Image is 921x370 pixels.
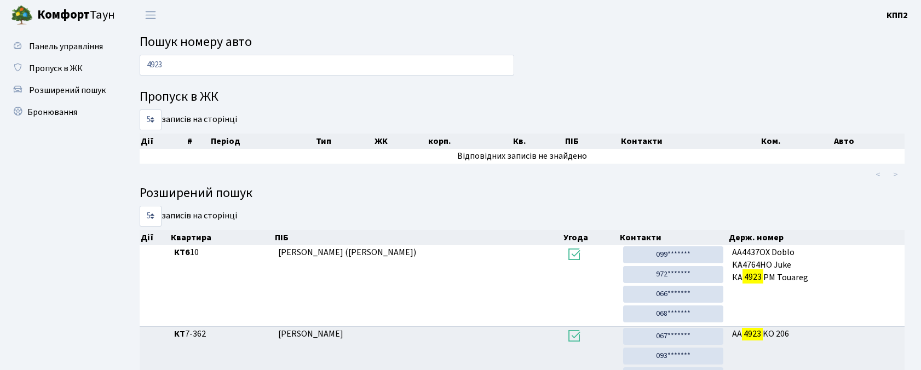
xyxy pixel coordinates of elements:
th: Період [210,134,314,149]
th: Угода [562,230,619,245]
span: АА4437ОХ Doblo KA4764HO Juke КА РМ Touareg [732,246,900,284]
th: корп. [427,134,512,149]
th: Держ. номер [728,230,905,245]
b: Комфорт [37,6,90,24]
th: Контакти [620,134,761,149]
th: Контакти [619,230,728,245]
label: записів на сторінці [140,206,237,227]
button: Переключити навігацію [137,6,164,24]
input: Пошук [140,55,514,76]
b: КТ6 [174,246,190,258]
img: logo.png [11,4,33,26]
span: 7-362 [174,328,269,340]
label: записів на сторінці [140,109,237,130]
a: Пропуск в ЖК [5,57,115,79]
th: ПІБ [564,134,620,149]
span: Бронювання [27,106,77,118]
span: Панель управління [29,41,103,53]
a: Бронювання [5,101,115,123]
th: Дії [140,134,186,149]
mark: 4923 [742,326,763,342]
th: Квартира [170,230,274,245]
span: Пропуск в ЖК [29,62,83,74]
span: 10 [174,246,269,259]
th: Ком. [760,134,832,149]
span: [PERSON_NAME] [278,328,343,340]
b: КТ [174,328,185,340]
a: КПП2 [887,9,908,22]
th: ЖК [373,134,427,149]
span: Таун [37,6,115,25]
td: Відповідних записів не знайдено [140,149,905,164]
span: Розширений пошук [29,84,106,96]
th: ПІБ [274,230,562,245]
a: Панель управління [5,36,115,57]
select: записів на сторінці [140,109,162,130]
span: [PERSON_NAME] ([PERSON_NAME]) [278,246,416,258]
th: Кв. [512,134,564,149]
th: Авто [833,134,905,149]
mark: 4923 [742,269,763,285]
b: КПП2 [887,9,908,21]
h4: Розширений пошук [140,186,905,201]
th: Тип [315,134,373,149]
span: AA KO 206 [732,328,900,340]
a: Розширений пошук [5,79,115,101]
th: # [186,134,210,149]
h4: Пропуск в ЖК [140,89,905,105]
span: Пошук номеру авто [140,32,252,51]
th: Дії [140,230,170,245]
select: записів на сторінці [140,206,162,227]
